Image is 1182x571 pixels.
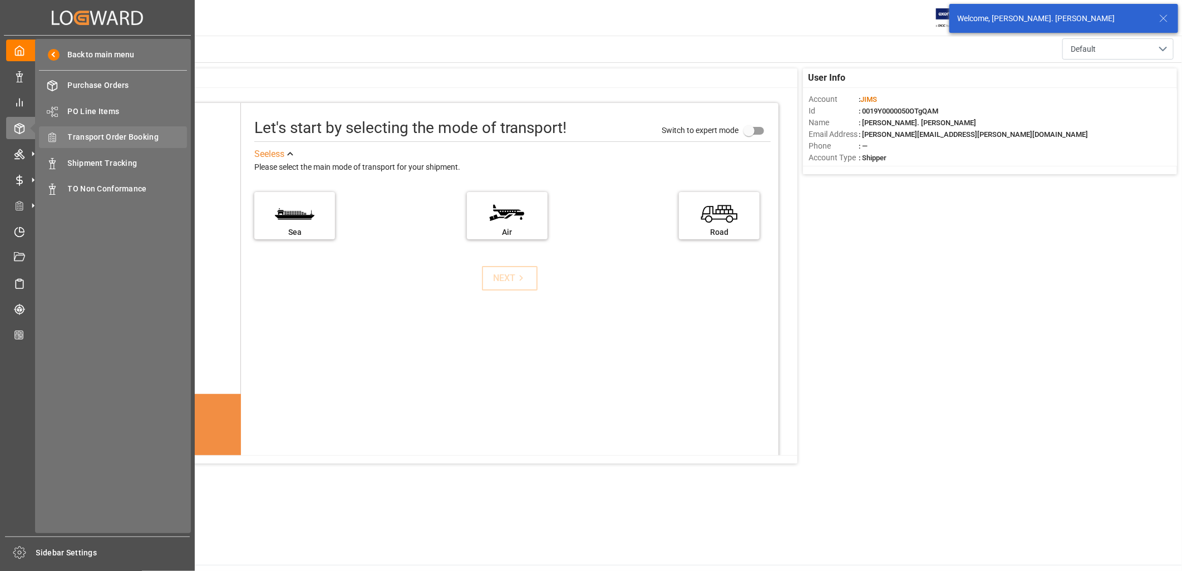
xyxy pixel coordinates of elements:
[859,107,938,115] span: : 0019Y0000050OTgQAM
[859,119,976,127] span: : [PERSON_NAME]. [PERSON_NAME]
[859,142,868,150] span: : —
[39,100,187,122] a: PO Line Items
[493,272,527,285] div: NEXT
[662,126,738,135] span: Switch to expert mode
[859,154,886,162] span: : Shipper
[254,147,284,161] div: See less
[6,298,189,320] a: Tracking Shipment
[6,220,189,242] a: Timeslot Management V2
[809,129,859,140] span: Email Address
[68,183,188,195] span: TO Non Conformance
[859,95,877,104] span: :
[6,272,189,294] a: Sailing Schedules
[860,95,877,104] span: JIMS
[684,227,754,238] div: Road
[6,40,189,61] a: My Cockpit
[6,65,189,87] a: Data Management
[39,178,187,200] a: TO Non Conformance
[39,152,187,174] a: Shipment Tracking
[1071,43,1096,55] span: Default
[68,80,188,91] span: Purchase Orders
[472,227,542,238] div: Air
[39,126,187,148] a: Transport Order Booking
[254,161,770,174] div: Please select the main mode of transport for your shipment.
[957,13,1149,24] div: Welcome, [PERSON_NAME]. [PERSON_NAME]
[39,75,187,96] a: Purchase Orders
[809,71,846,85] span: User Info
[809,140,859,152] span: Phone
[809,117,859,129] span: Name
[36,547,190,559] span: Sidebar Settings
[68,131,188,143] span: Transport Order Booking
[260,227,329,238] div: Sea
[1062,38,1174,60] button: open menu
[6,324,189,346] a: CO2 Calculator
[68,157,188,169] span: Shipment Tracking
[6,91,189,113] a: My Reports
[254,116,567,140] div: Let's start by selecting the mode of transport!
[936,8,974,28] img: Exertis%20JAM%20-%20Email%20Logo.jpg_1722504956.jpg
[60,49,135,61] span: Back to main menu
[68,106,188,117] span: PO Line Items
[809,93,859,105] span: Account
[809,105,859,117] span: Id
[482,266,538,291] button: NEXT
[6,247,189,268] a: Document Management
[809,152,859,164] span: Account Type
[859,130,1088,139] span: : [PERSON_NAME][EMAIL_ADDRESS][PERSON_NAME][DOMAIN_NAME]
